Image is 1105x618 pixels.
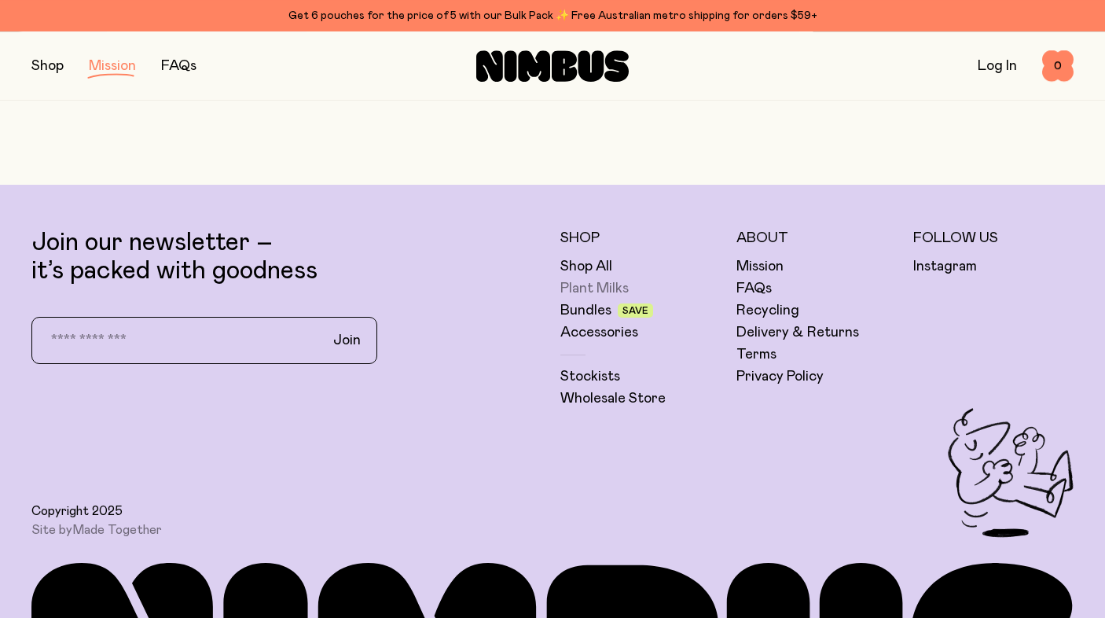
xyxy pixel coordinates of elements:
span: Copyright 2025 [31,503,123,519]
h5: Shop [560,229,721,248]
a: Stockists [560,367,620,386]
div: Get 6 pouches for the price of 5 with our Bulk Pack ✨ Free Australian metro shipping for orders $59+ [31,6,1074,25]
a: Mission [736,257,784,276]
a: Bundles [560,301,611,320]
a: Shop All [560,257,612,276]
a: FAQs [161,59,196,73]
a: Mission [89,59,136,73]
a: Delivery & Returns [736,323,859,342]
p: Join our newsletter – it’s packed with goodness [31,229,545,285]
button: 0 [1042,50,1074,82]
span: Site by [31,522,162,538]
a: Made Together [72,524,162,536]
span: Join [333,331,361,350]
a: Log In [978,59,1017,73]
span: Save [622,306,648,315]
a: Accessories [560,323,638,342]
a: Recycling [736,301,799,320]
a: FAQs [736,279,772,298]
a: Wholesale Store [560,389,666,408]
h5: About [736,229,897,248]
h5: Follow Us [913,229,1074,248]
a: Instagram [913,257,977,276]
a: Terms [736,345,776,364]
a: Privacy Policy [736,367,824,386]
a: Plant Milks [560,279,629,298]
button: Join [321,324,373,357]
